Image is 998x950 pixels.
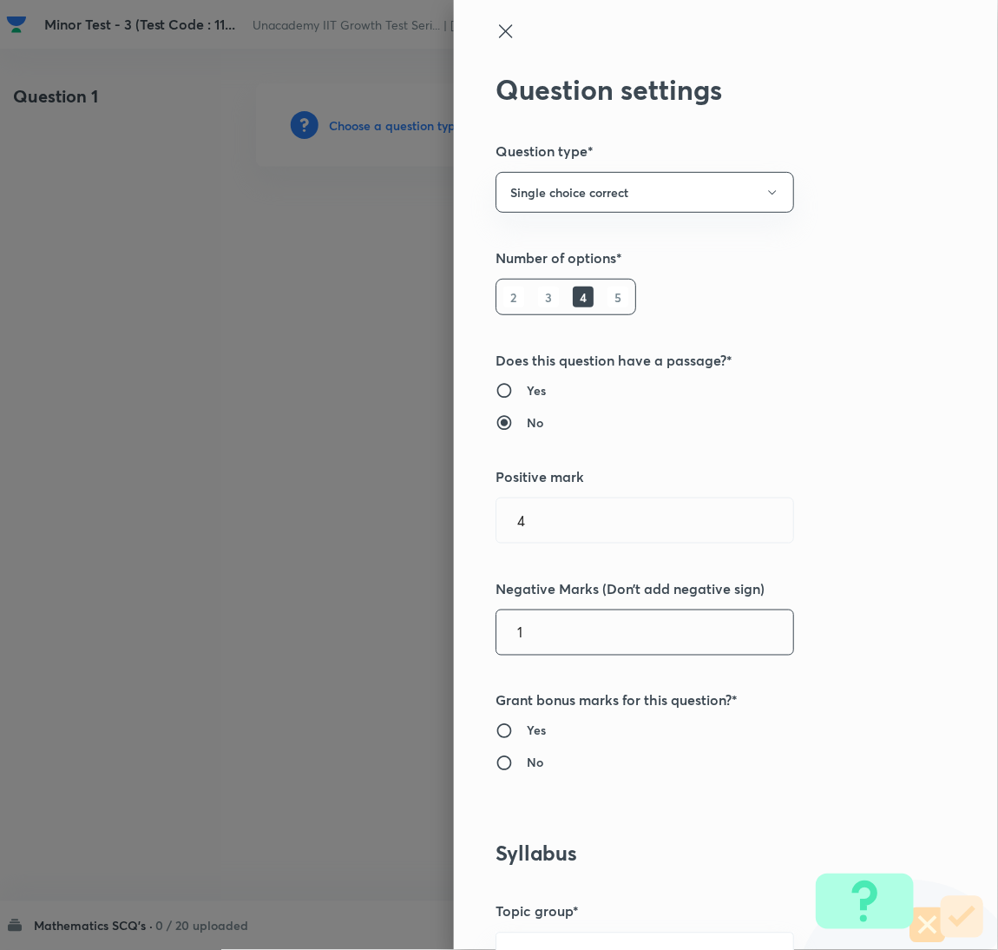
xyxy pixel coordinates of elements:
button: Single choice correct [496,172,794,213]
h5: Question type* [496,141,898,162]
h5: Topic group* [496,901,898,922]
h5: Number of options* [496,247,898,268]
h5: Negative Marks (Don’t add negative sign) [496,578,898,599]
input: Negative marks [496,610,793,655]
h2: Question settings [496,73,898,106]
h6: 5 [607,287,628,307]
h6: No [527,413,543,432]
h5: Positive mark [496,466,898,487]
h6: 4 [573,287,594,307]
h5: Grant bonus marks for this question?* [496,690,898,711]
h6: Yes [527,381,546,399]
h3: Syllabus [496,841,898,867]
h6: No [527,754,543,772]
h6: 2 [503,287,524,307]
h5: Does this question have a passage?* [496,350,898,371]
h6: Yes [527,722,546,740]
h6: 3 [538,287,559,307]
input: Positive marks [496,498,793,543]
